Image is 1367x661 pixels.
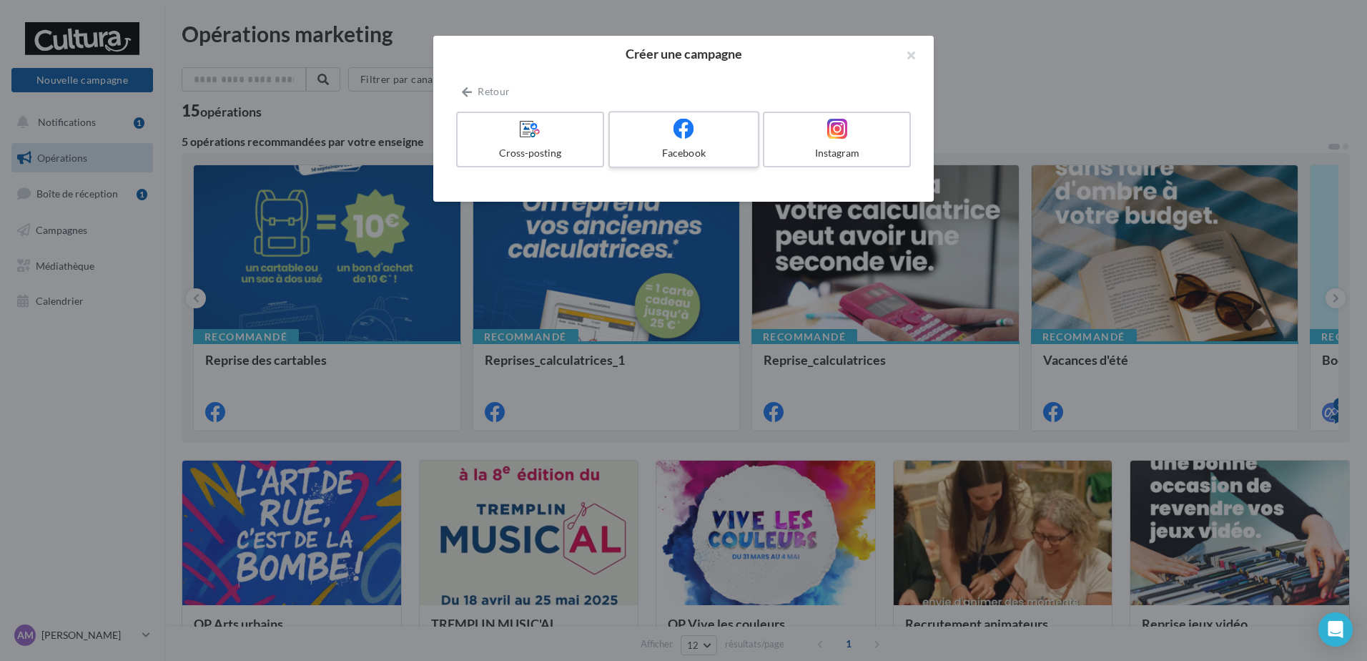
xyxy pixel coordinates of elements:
[456,83,515,100] button: Retour
[463,146,597,160] div: Cross-posting
[1318,612,1353,647] div: Open Intercom Messenger
[770,146,904,160] div: Instagram
[616,146,751,160] div: Facebook
[456,47,911,60] h2: Créer une campagne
